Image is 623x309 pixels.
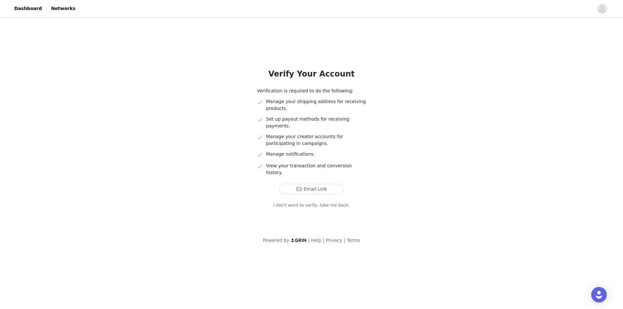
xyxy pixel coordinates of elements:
[291,238,307,242] img: logo
[591,287,607,303] div: Open Intercom Messenger
[10,1,46,16] a: Dashboard
[323,238,324,243] span: |
[266,151,366,158] p: Manage notifications.
[241,68,382,80] h1: Verify Your Account
[279,184,344,194] button: Email Link
[263,238,289,243] span: Powered by
[344,238,345,243] span: |
[266,98,366,112] p: Manage your shipping address for receiving products.
[47,1,79,16] a: Networks
[257,88,366,94] p: Verification is required to do the following:
[347,238,360,243] a: Terms
[326,238,342,243] a: Privacy
[266,162,366,176] p: View your transaction and conversion history.
[311,238,322,243] a: Help
[266,116,366,129] p: Set up payout methods for receiving payments.
[308,238,310,243] span: |
[273,202,350,208] a: I don't want to verify, take me back.
[599,4,605,14] div: avatar
[266,133,366,147] p: Manage your creator accounts for participating in campaigns.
